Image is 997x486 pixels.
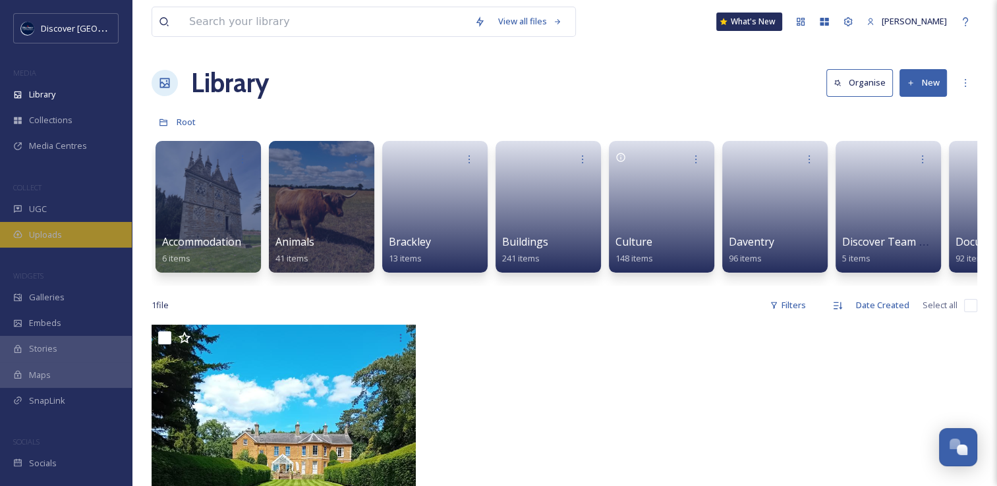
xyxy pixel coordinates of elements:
span: Library [29,88,55,101]
span: Select all [923,299,957,311]
a: Accommodation6 items [162,236,241,264]
span: Buildings [502,234,548,249]
span: Galleries [29,291,65,304]
span: 41 items [275,252,308,264]
span: Discover [GEOGRAPHIC_DATA] [41,22,161,34]
span: UGC [29,203,47,215]
span: SnapLink [29,394,65,407]
span: SOCIALS [13,437,40,446]
img: Untitled%20design%20%282%29.png [21,22,34,35]
button: New [899,69,947,96]
a: Library [191,63,269,103]
span: WIDGETS [13,271,43,281]
input: Search your library [183,7,468,36]
span: Discover Team Photos [842,234,954,249]
a: Brackley13 items [389,236,431,264]
span: 6 items [162,252,190,264]
span: COLLECT [13,182,42,192]
button: Open Chat [939,428,977,466]
span: Socials [29,457,57,470]
a: Root [177,114,196,130]
a: Daventry96 items [729,236,774,264]
span: Embeds [29,317,61,329]
a: What's New [716,13,782,31]
span: Uploads [29,229,62,241]
span: Root [177,116,196,128]
a: Discover Team Photos5 items [842,236,954,264]
span: Maps [29,369,51,381]
a: Animals41 items [275,236,314,264]
div: Filters [763,292,812,318]
span: Brackley [389,234,431,249]
span: 96 items [729,252,762,264]
span: 1 file [152,299,169,311]
span: Daventry [729,234,774,249]
span: Animals [275,234,314,249]
div: Date Created [849,292,916,318]
span: MEDIA [13,68,36,78]
span: 148 items [615,252,653,264]
span: Stories [29,342,57,355]
span: [PERSON_NAME] [882,15,947,27]
span: 5 items [842,252,870,264]
span: 241 items [502,252,540,264]
a: View all files [492,9,569,34]
span: Media Centres [29,140,87,152]
span: 92 items [955,252,988,264]
a: [PERSON_NAME] [860,9,954,34]
a: Culture148 items [615,236,653,264]
button: Organise [826,69,893,96]
span: Culture [615,234,652,249]
span: 13 items [389,252,422,264]
span: Collections [29,114,72,126]
a: Buildings241 items [502,236,548,264]
span: Accommodation [162,234,241,249]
